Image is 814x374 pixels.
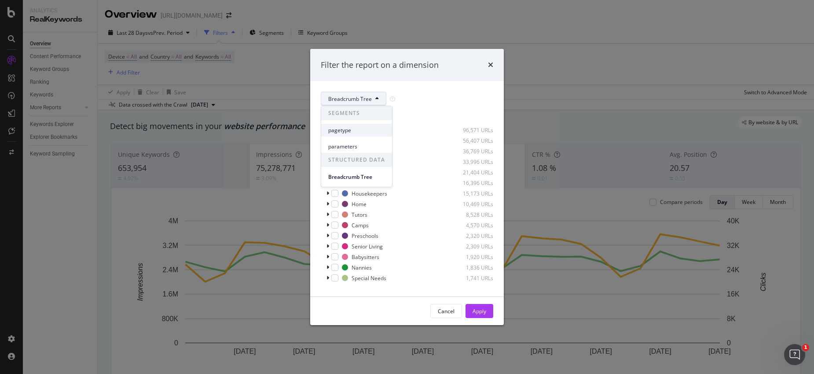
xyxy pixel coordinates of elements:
[352,200,367,208] div: Home
[450,137,493,144] div: 56,407 URLs
[450,148,493,155] div: 36,769 URLs
[450,274,493,282] div: 1,741 URLs
[450,243,493,250] div: 2,309 URLs
[488,59,493,71] div: times
[450,211,493,218] div: 8,528 URLs
[430,304,462,318] button: Cancel
[450,232,493,240] div: 2,320 URLs
[450,169,493,176] div: 21,404 URLs
[352,274,386,282] div: Special Needs
[473,307,486,315] div: Apply
[450,200,493,208] div: 10,469 URLs
[450,253,493,261] div: 1,920 URLs
[321,59,439,71] div: Filter the report on a dimension
[450,190,493,197] div: 15,173 URLs
[352,253,379,261] div: Babysitters
[328,126,385,134] span: pagetype
[450,158,493,166] div: 33,996 URLs
[466,304,493,318] button: Apply
[352,211,367,218] div: Tutors
[450,222,493,229] div: 4,570 URLs
[438,307,455,315] div: Cancel
[450,264,493,271] div: 1,836 URLs
[352,243,383,250] div: Senior Living
[352,222,369,229] div: Camps
[321,92,386,106] button: Breadcrumb Tree
[450,126,493,134] div: 96,571 URLs
[321,106,392,120] span: SEGMENTS
[328,95,372,103] span: Breadcrumb Tree
[352,232,378,240] div: Preschools
[321,113,493,120] div: Select all data available
[784,344,805,365] iframe: Intercom live chat
[328,173,385,181] span: Breadcrumb Tree
[450,179,493,187] div: 16,396 URLs
[802,344,809,351] span: 1
[352,264,372,271] div: Nannies
[321,153,392,167] span: STRUCTURED DATA
[328,143,385,151] span: parameters
[310,49,504,326] div: modal
[352,190,387,197] div: Housekeepers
